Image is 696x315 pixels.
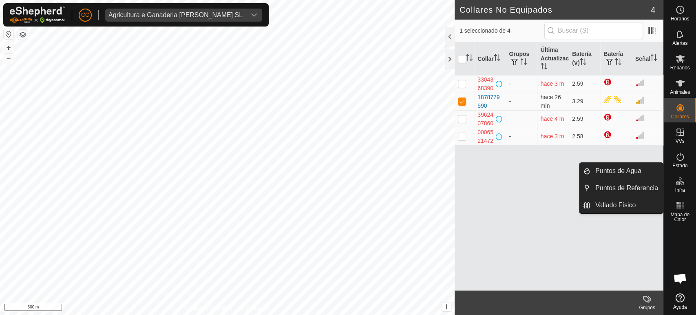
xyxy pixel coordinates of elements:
span: Vallado Físico [595,200,636,210]
p-sorticon: Activar para ordenar [466,55,473,62]
span: Horarios [671,16,689,21]
span: Rebaños [670,65,689,70]
span: Puntos de Referencia [595,183,658,193]
span: 11 jun 2025, 7:31 [541,80,564,87]
td: 2.59 [569,110,600,128]
button: i [442,302,451,311]
a: Ayuda [664,290,696,313]
th: Batería [600,42,632,75]
span: CC [81,11,89,19]
span: Mapa de Calor [666,212,694,222]
td: - [506,75,537,93]
span: Estado [672,163,687,168]
th: Batería (V) [569,42,600,75]
p-sorticon: Activar para ordenar [494,55,500,62]
a: Vallado Físico [590,197,663,213]
button: Capas del Mapa [18,30,28,40]
td: 2.58 [569,128,600,145]
div: 0006521472 [477,128,494,145]
td: 2.59 [569,75,600,93]
span: 7 jun 2025, 9:01 [541,133,564,140]
td: - [506,128,537,145]
img: Intensidad de Señal [635,78,645,88]
img: Logo Gallagher [10,7,65,23]
span: 6 jun 2025, 9:16 [541,115,564,122]
th: Señal [632,42,663,75]
td: - [506,93,537,110]
span: Agricultura e Ganaderia Lameiro SL [105,9,246,22]
button: Restablecer Mapa [4,29,13,39]
a: Puntos de Referencia [590,180,663,196]
div: Grupos [631,304,663,311]
button: – [4,53,13,63]
td: 3.29 [569,93,600,110]
li: Puntos de Agua [579,163,663,179]
div: dropdown trigger [246,9,262,22]
th: Última Actualización [537,42,569,75]
span: Ayuda [673,305,687,310]
a: Contáctenos [242,304,269,312]
button: + [4,43,13,53]
span: Infra [675,188,685,193]
a: Política de Privacidad [185,304,232,312]
span: i [446,303,447,310]
p-sorticon: Activar para ordenar [615,60,621,66]
div: 3962407860 [477,111,494,128]
th: Collar [474,42,506,75]
th: Grupos [506,42,537,75]
a: Puntos de Agua [590,163,663,179]
div: Agricultura e Ganaderia [PERSON_NAME] SL [108,12,243,18]
div: Chat abierto [668,266,692,291]
li: Puntos de Referencia [579,180,663,196]
p-sorticon: Activar para ordenar [650,55,657,62]
span: Puntos de Agua [595,166,641,176]
span: Animales [670,90,690,95]
img: Intensidad de Señal [635,95,645,105]
p-sorticon: Activar para ordenar [520,60,527,66]
input: Buscar (S) [544,22,643,39]
div: 1878779590 [477,93,502,110]
span: Alertas [672,41,687,46]
td: - [506,110,537,128]
img: Intensidad de Señal [635,113,645,123]
p-sorticon: Activar para ordenar [541,64,547,71]
li: Vallado Físico [579,197,663,213]
span: 1 seleccionado de 4 [460,27,544,35]
span: Collares [671,114,689,119]
span: VVs [675,139,684,144]
div: 3304368390 [477,75,494,93]
img: Intensidad de Señal [635,131,645,140]
h2: Collares No Equipados [460,5,651,15]
span: 6 oct 2025, 19:31 [541,94,561,109]
span: 4 [651,4,655,16]
p-sorticon: Activar para ordenar [580,60,586,66]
